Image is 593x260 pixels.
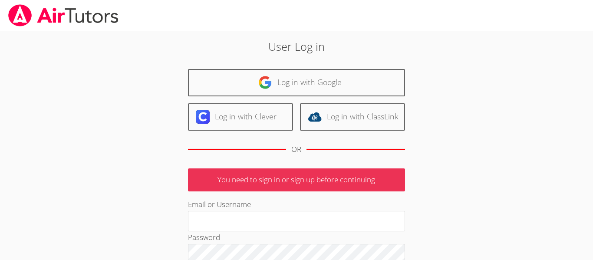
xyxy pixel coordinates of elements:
img: clever-logo-6eab21bc6e7a338710f1a6ff85c0baf02591cd810cc4098c63d3a4b26e2feb20.svg [196,110,210,124]
label: Email or Username [188,199,251,209]
img: airtutors_banner-c4298cdbf04f3fff15de1276eac7730deb9818008684d7c2e4769d2f7ddbe033.png [7,4,119,26]
img: classlink-logo-d6bb404cc1216ec64c9a2012d9dc4662098be43eaf13dc465df04b49fa7ab582.svg [308,110,322,124]
div: OR [291,143,301,156]
a: Log in with Google [188,69,405,96]
a: Log in with Clever [188,103,293,131]
a: Log in with ClassLink [300,103,405,131]
img: google-logo-50288ca7cdecda66e5e0955fdab243c47b7ad437acaf1139b6f446037453330a.svg [258,76,272,89]
label: Password [188,232,220,242]
h2: User Log in [136,38,457,55]
p: You need to sign in or sign up before continuing [188,168,405,191]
